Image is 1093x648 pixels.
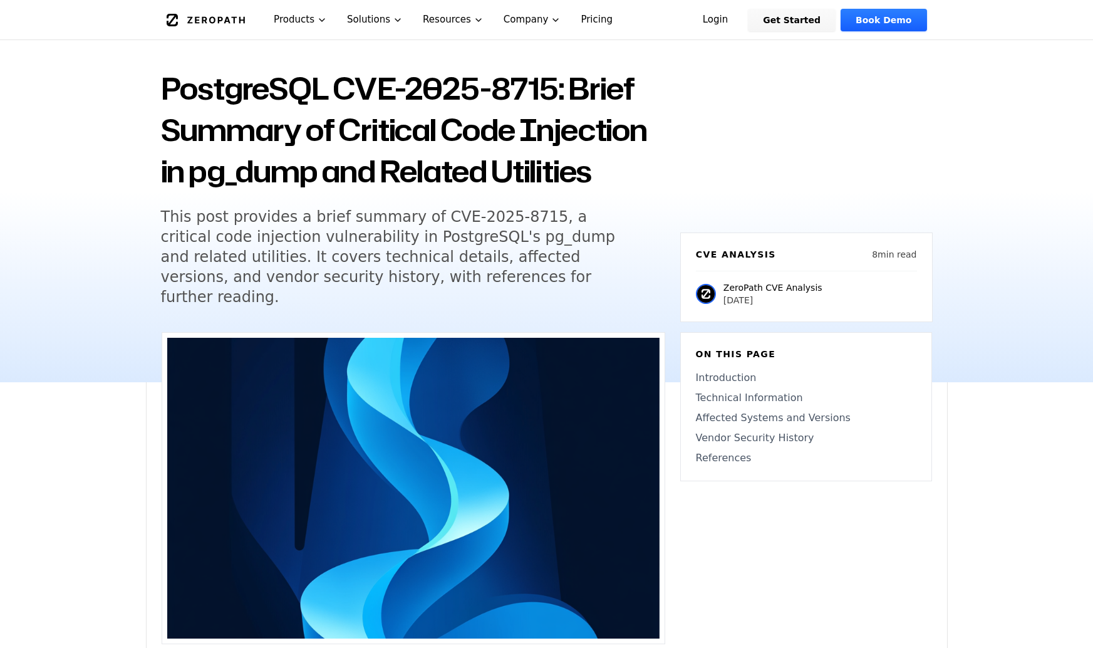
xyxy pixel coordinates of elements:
a: Vendor Security History [696,431,916,446]
img: ZeroPath CVE Analysis [696,284,716,304]
h1: PostgreSQL CVE-2025-8715: Brief Summary of Critical Code Injection in pg_dump and Related Utilities [161,68,665,192]
img: PostgreSQL CVE-2025-8715: Brief Summary of Critical Code Injection in pg_dump and Related Utilities [167,338,660,639]
a: Get Started [748,9,836,31]
h5: This post provides a brief summary of CVE-2025-8715, a critical code injection vulnerability in P... [161,207,642,307]
a: Introduction [696,370,916,385]
p: 8 min read [872,248,916,261]
a: Affected Systems and Versions [696,410,916,426]
a: Book Demo [841,9,926,31]
a: Technical Information [696,390,916,405]
p: [DATE] [723,294,822,306]
a: References [696,451,916,466]
h6: CVE Analysis [696,248,776,261]
a: Login [688,9,743,31]
p: ZeroPath CVE Analysis [723,281,822,294]
h6: On this page [696,348,916,360]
